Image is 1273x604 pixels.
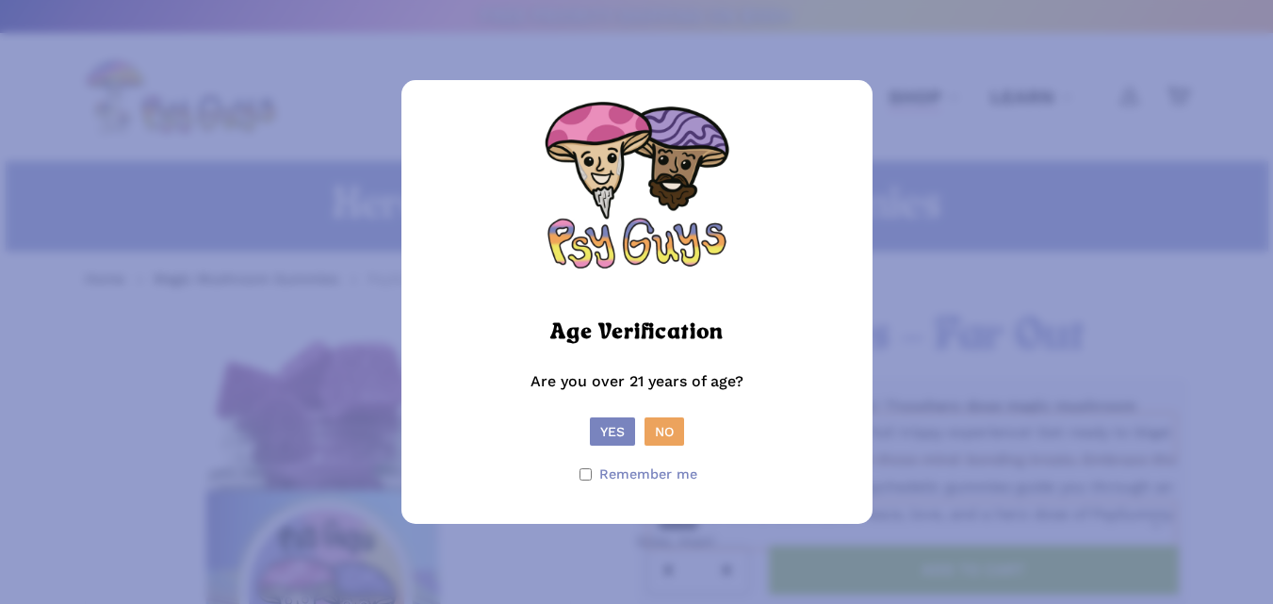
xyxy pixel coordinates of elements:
p: Are you over 21 years of age? [420,368,854,418]
input: Remember me [579,468,592,481]
h2: Age Verification [550,312,723,353]
button: No [645,417,684,446]
span: Remember me [599,461,697,488]
button: Yes [590,417,635,446]
img: PsyGuys [543,99,731,287]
